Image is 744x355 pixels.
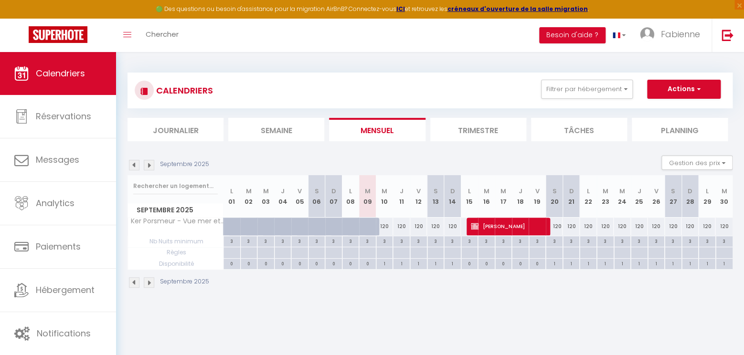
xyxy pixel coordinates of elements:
div: 0 [291,259,308,268]
button: Gestion des prix [661,156,733,170]
abbr: L [468,187,471,196]
abbr: V [298,187,302,196]
li: Journalier [128,118,223,141]
div: 120 [580,218,597,235]
div: 120 [427,218,444,235]
abbr: J [519,187,522,196]
span: Chercher [146,29,179,39]
div: 3 [223,236,240,245]
strong: créneaux d'ouverture de la salle migration [447,5,588,13]
abbr: V [535,187,540,196]
div: 120 [444,218,461,235]
th: 17 [495,175,512,218]
div: 120 [715,218,733,235]
div: 120 [597,218,614,235]
th: 28 [681,175,699,218]
abbr: M [721,187,727,196]
div: 1 [410,259,427,268]
div: 0 [461,259,478,268]
th: 29 [699,175,716,218]
abbr: V [654,187,658,196]
th: 26 [648,175,665,218]
div: 3 [699,236,715,245]
div: 1 [631,259,648,268]
button: Besoin d'aide ? [539,27,606,43]
div: 3 [410,236,427,245]
th: 14 [444,175,461,218]
div: 120 [631,218,648,235]
span: Calendriers [36,67,85,79]
div: 120 [393,218,410,235]
span: Hébergement [36,284,95,296]
th: 04 [274,175,291,218]
th: 12 [410,175,427,218]
li: Tâches [531,118,627,141]
p: Septembre 2025 [160,160,209,169]
img: ... [640,27,654,42]
span: Règles [128,247,223,258]
img: Super Booking [29,26,87,43]
div: 0 [308,259,325,268]
th: 10 [376,175,393,218]
button: Ouvrir le widget de chat LiveChat [8,4,36,32]
h3: CALENDRIERS [154,80,213,101]
span: Septembre 2025 [128,203,223,217]
span: Analytics [36,197,74,209]
abbr: S [315,187,319,196]
div: 0 [325,259,342,268]
th: 11 [393,175,410,218]
th: 18 [512,175,529,218]
li: Trimestre [430,118,526,141]
th: 27 [665,175,682,218]
div: 120 [665,218,682,235]
div: 120 [376,218,393,235]
span: Paiements [36,240,81,252]
th: 02 [240,175,257,218]
div: 0 [512,259,529,268]
div: 3 [376,236,393,245]
div: 0 [275,259,291,268]
div: 3 [631,236,648,245]
th: 24 [614,175,631,218]
abbr: M [619,187,625,196]
abbr: L [349,187,352,196]
button: Filtrer par hébergement [541,80,633,99]
div: 3 [308,236,325,245]
div: 120 [699,218,716,235]
th: 22 [580,175,597,218]
abbr: D [569,187,574,196]
th: 20 [546,175,563,218]
div: 3 [478,236,495,245]
th: 09 [359,175,376,218]
li: Planning [632,118,728,141]
th: 07 [325,175,342,218]
div: 1 [546,259,563,268]
div: 3 [241,236,257,245]
abbr: V [416,187,421,196]
div: 3 [563,236,580,245]
abbr: M [365,187,371,196]
div: 1 [648,259,665,268]
div: 0 [359,259,376,268]
div: 120 [546,218,563,235]
span: Fabienne [660,28,700,40]
a: ... Fabienne [633,19,712,52]
span: Messages [36,154,79,166]
abbr: M [483,187,489,196]
a: ICI [396,5,405,13]
div: 1 [376,259,393,268]
th: 03 [257,175,275,218]
th: 05 [291,175,308,218]
div: 3 [597,236,614,245]
div: 3 [614,236,631,245]
abbr: S [433,187,437,196]
div: 0 [223,259,240,268]
div: 1 [665,259,681,268]
div: 3 [325,236,342,245]
div: 0 [342,259,359,268]
div: 3 [648,236,665,245]
span: [PERSON_NAME] [471,217,545,235]
abbr: J [637,187,641,196]
img: logout [722,29,733,41]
